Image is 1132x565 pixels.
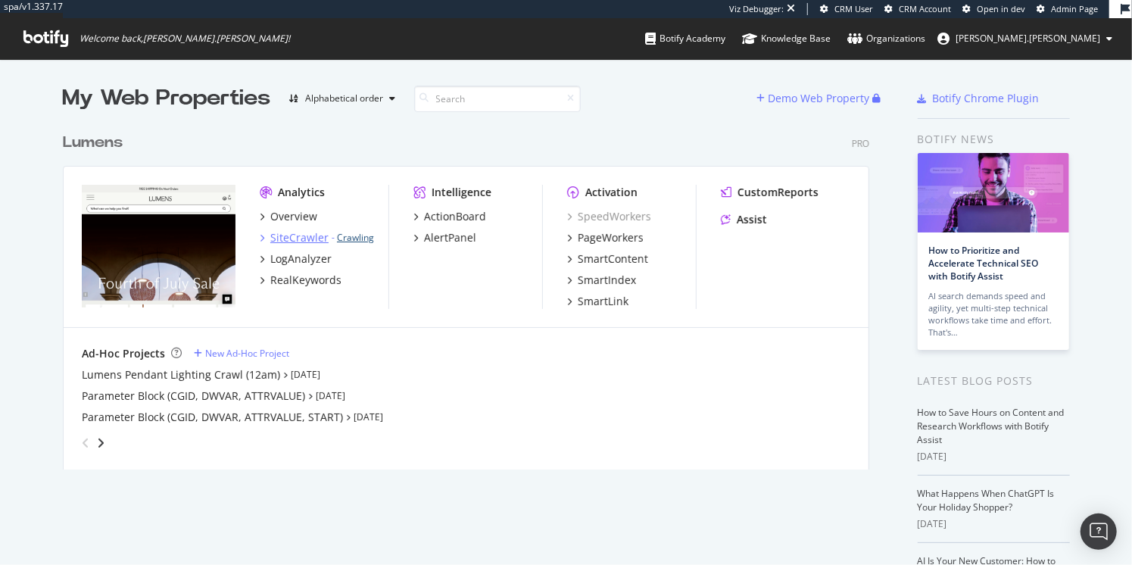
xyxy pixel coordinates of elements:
[925,27,1124,51] button: [PERSON_NAME].[PERSON_NAME]
[424,230,476,245] div: AlertPanel
[194,347,289,360] a: New Ad-Hoc Project
[578,294,628,309] div: SmartLink
[1051,3,1098,14] span: Admin Page
[578,230,644,245] div: PageWorkers
[738,185,819,200] div: CustomReports
[929,290,1058,339] div: AI search demands speed and agility, yet multi-step technical workflows take time and effort. Tha...
[721,212,767,227] a: Assist
[82,346,165,361] div: Ad-Hoc Projects
[63,114,881,470] div: grid
[918,91,1040,106] a: Botify Chrome Plugin
[918,153,1069,233] img: How to Prioritize and Accelerate Technical SEO with Botify Assist
[918,406,1065,446] a: How to Save Hours on Content and Research Workflows with Botify Assist
[578,273,636,288] div: SmartIndex
[567,209,651,224] a: SpeedWorkers
[1037,3,1098,15] a: Admin Page
[82,185,235,307] img: www.lumens.com
[847,18,925,59] a: Organizations
[567,273,636,288] a: SmartIndex
[757,92,873,105] a: Demo Web Property
[645,18,725,59] a: Botify Academy
[918,131,1070,148] div: Botify news
[82,389,305,404] a: Parameter Block (CGID, DWVAR, ATTRVALUE)
[205,347,289,360] div: New Ad-Hoc Project
[567,230,644,245] a: PageWorkers
[918,450,1070,464] div: [DATE]
[332,231,374,244] div: -
[721,185,819,200] a: CustomReports
[283,86,402,111] button: Alphabetical order
[270,230,329,245] div: SiteCrawler
[260,251,332,267] a: LogAnalyzer
[82,410,343,425] a: Parameter Block (CGID, DWVAR, ATTRVALUE, START)
[80,33,290,45] span: Welcome back, [PERSON_NAME].[PERSON_NAME] !
[432,185,491,200] div: Intelligence
[918,487,1055,513] a: What Happens When ChatGPT Is Your Holiday Shopper?
[769,91,870,106] div: Demo Web Property
[260,273,341,288] a: RealKeywords
[76,431,95,455] div: angle-left
[567,251,648,267] a: SmartContent
[918,373,1070,389] div: Latest Blog Posts
[578,251,648,267] div: SmartContent
[95,435,106,451] div: angle-right
[306,94,384,103] div: Alphabetical order
[585,185,638,200] div: Activation
[270,251,332,267] div: LogAnalyzer
[742,31,831,46] div: Knowledge Base
[63,83,271,114] div: My Web Properties
[977,3,1025,14] span: Open in dev
[933,91,1040,106] div: Botify Chrome Plugin
[260,209,317,224] a: Overview
[918,517,1070,531] div: [DATE]
[847,31,925,46] div: Organizations
[757,86,873,111] button: Demo Web Property
[567,294,628,309] a: SmartLink
[424,209,486,224] div: ActionBoard
[737,212,767,227] div: Assist
[929,244,1039,282] a: How to Prioritize and Accelerate Technical SEO with Botify Assist
[956,32,1100,45] span: jeffrey.louella
[291,368,320,381] a: [DATE]
[742,18,831,59] a: Knowledge Base
[270,209,317,224] div: Overview
[414,86,581,112] input: Search
[729,3,784,15] div: Viz Debugger:
[63,132,123,154] div: Lumens
[82,367,280,382] a: Lumens Pendant Lighting Crawl (12am)
[63,132,129,154] a: Lumens
[899,3,951,14] span: CRM Account
[316,389,345,402] a: [DATE]
[413,209,486,224] a: ActionBoard
[852,137,869,150] div: Pro
[413,230,476,245] a: AlertPanel
[1081,513,1117,550] div: Open Intercom Messenger
[354,410,383,423] a: [DATE]
[884,3,951,15] a: CRM Account
[260,230,374,245] a: SiteCrawler- Crawling
[962,3,1025,15] a: Open in dev
[337,231,374,244] a: Crawling
[820,3,873,15] a: CRM User
[645,31,725,46] div: Botify Academy
[278,185,325,200] div: Analytics
[270,273,341,288] div: RealKeywords
[834,3,873,14] span: CRM User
